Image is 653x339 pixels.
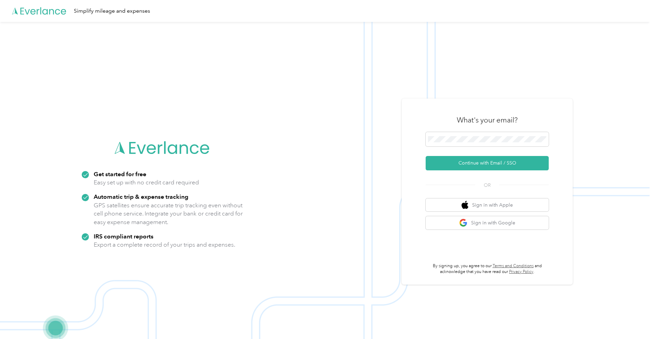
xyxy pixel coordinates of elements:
[426,156,549,170] button: Continue with Email / SSO
[94,193,188,200] strong: Automatic trip & expense tracking
[457,115,518,125] h3: What's your email?
[459,219,468,227] img: google logo
[94,240,235,249] p: Export a complete record of your trips and expenses.
[426,263,549,275] p: By signing up, you agree to our and acknowledge that you have read our .
[475,182,499,189] span: OR
[462,201,468,209] img: apple logo
[94,233,154,240] strong: IRS compliant reports
[94,178,199,187] p: Easy set up with no credit card required
[426,216,549,230] button: google logoSign in with Google
[426,198,549,212] button: apple logoSign in with Apple
[509,269,533,274] a: Privacy Policy
[94,170,146,178] strong: Get started for free
[493,263,534,269] a: Terms and Conditions
[74,7,150,15] div: Simplify mileage and expenses
[94,201,243,226] p: GPS satellites ensure accurate trip tracking even without cell phone service. Integrate your bank...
